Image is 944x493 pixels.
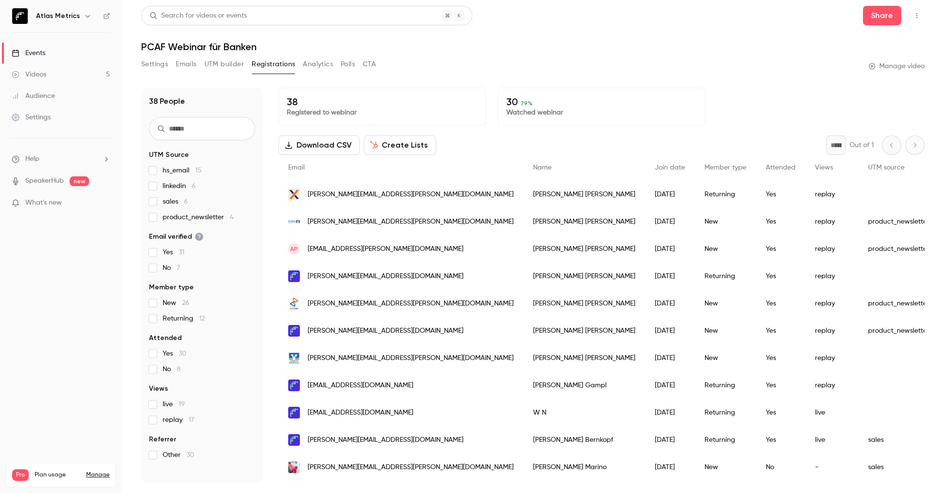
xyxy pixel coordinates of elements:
span: 5 [93,482,96,488]
span: 7 [177,265,180,271]
div: [DATE] [645,372,695,399]
button: Polls [341,57,355,72]
div: [PERSON_NAME] [PERSON_NAME] [523,290,645,317]
div: Yes [756,181,805,208]
button: UTM builder [204,57,244,72]
span: [PERSON_NAME][EMAIL_ADDRESS][DOMAIN_NAME] [308,271,463,282]
span: Join date [655,164,685,171]
div: New [695,344,756,372]
div: Search for videos or events [149,11,247,21]
img: atlasmetrics.io [288,407,300,418]
div: live [805,426,858,454]
div: replay [805,181,858,208]
p: 30 [506,96,697,108]
div: product_newsletter [858,208,939,235]
img: dg-nexolution.de [288,189,300,200]
img: vb-mittelhessen.de [288,352,300,364]
span: Attended [766,164,796,171]
span: [PERSON_NAME][EMAIL_ADDRESS][PERSON_NAME][DOMAIN_NAME] [308,462,514,473]
span: 8 [177,366,181,373]
div: replay [805,344,858,372]
div: Videos [12,70,46,79]
span: Name [533,164,552,171]
span: Referrer [149,435,176,444]
span: Member type [704,164,746,171]
div: product_newsletter [858,235,939,263]
div: New [695,208,756,235]
span: Plan usage [35,471,80,479]
div: Yes [756,208,805,235]
span: [PERSON_NAME][EMAIL_ADDRESS][PERSON_NAME][DOMAIN_NAME] [308,353,514,363]
div: replay [805,235,858,263]
span: Returning [163,314,205,323]
div: replay [805,208,858,235]
span: New [163,298,189,308]
div: product_newsletter [858,290,939,317]
div: replay [805,290,858,317]
p: Videos [12,481,31,490]
div: replay [805,263,858,290]
span: sales [163,197,188,207]
span: 79 % [520,100,532,107]
span: live [163,399,185,409]
span: replay [163,415,194,425]
button: Analytics [303,57,333,72]
h6: Atlas Metrics [36,11,80,21]
section: facet-groups [149,150,255,460]
div: Yes [756,290,805,317]
button: Share [863,6,901,25]
span: new [70,176,89,186]
span: Yes [163,247,185,257]
span: Views [149,384,168,394]
span: No [163,263,180,273]
p: Out of 1 [850,140,874,150]
span: Views [815,164,833,171]
div: Returning [695,426,756,454]
div: sales [858,426,939,454]
div: [PERSON_NAME] Gampl [523,372,645,399]
div: Yes [756,317,805,344]
div: replay [805,372,858,399]
div: [PERSON_NAME] [PERSON_NAME] [523,181,645,208]
p: Registered to webinar [287,108,478,117]
span: linkedin [163,181,196,191]
span: [PERSON_NAME][EMAIL_ADDRESS][PERSON_NAME][DOMAIN_NAME] [308,217,514,227]
span: Email [288,164,305,171]
span: 6 [192,183,196,190]
div: [DATE] [645,263,695,290]
div: New [695,317,756,344]
span: 17 [188,417,194,423]
button: Settings [141,57,168,72]
div: replay [805,317,858,344]
span: UTM Source [149,150,189,160]
span: hs_email [163,166,202,175]
span: 30 [179,350,186,357]
div: Yes [756,399,805,426]
span: [EMAIL_ADDRESS][DOMAIN_NAME] [308,380,413,391]
div: [DATE] [645,454,695,481]
span: 30 [186,452,194,458]
div: New [695,454,756,481]
span: Member type [149,283,194,292]
span: Help [25,154,39,164]
div: - [805,454,858,481]
p: / 150 [93,481,110,490]
span: [PERSON_NAME][EMAIL_ADDRESS][DOMAIN_NAME] [308,326,463,336]
span: No [163,364,181,374]
button: Create Lists [364,135,436,155]
p: 38 [287,96,478,108]
div: Yes [756,344,805,372]
button: Download CSV [278,135,360,155]
li: help-dropdown-opener [12,154,110,164]
button: Emails [176,57,196,72]
span: AP [290,245,298,253]
div: W N [523,399,645,426]
span: [PERSON_NAME][EMAIL_ADDRESS][DOMAIN_NAME] [308,435,463,445]
img: sskm.de [288,461,300,473]
span: [EMAIL_ADDRESS][DOMAIN_NAME] [308,408,413,418]
div: [DATE] [645,399,695,426]
span: [EMAIL_ADDRESS][PERSON_NAME][DOMAIN_NAME] [308,244,463,254]
a: Manage [86,471,110,479]
span: Pro [12,469,29,481]
p: Watched webinar [506,108,697,117]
